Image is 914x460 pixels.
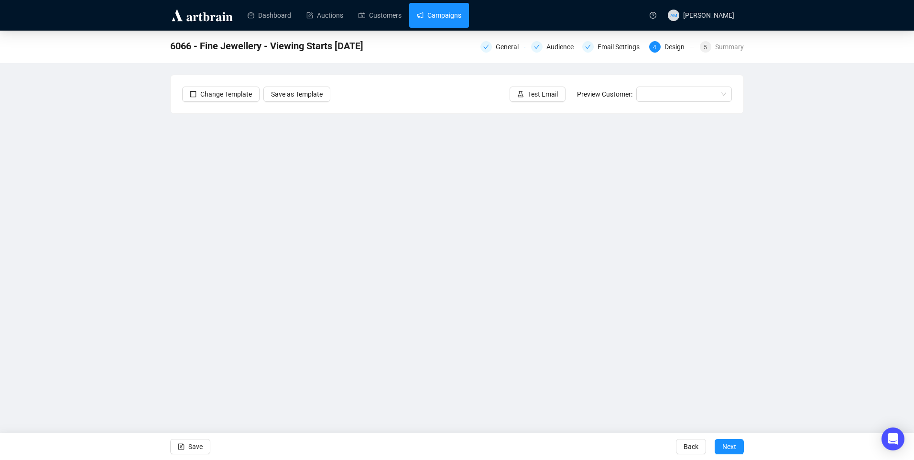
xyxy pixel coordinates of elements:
[546,41,579,53] div: Audience
[248,3,291,28] a: Dashboard
[417,3,461,28] a: Campaigns
[190,91,196,98] span: layout
[528,89,558,99] span: Test Email
[715,439,744,454] button: Next
[182,87,260,102] button: Change Template
[585,44,591,50] span: check
[517,91,524,98] span: experiment
[170,439,210,454] button: Save
[715,41,744,53] div: Summary
[531,41,576,53] div: Audience
[664,41,690,53] div: Design
[306,3,343,28] a: Auctions
[704,44,707,51] span: 5
[496,41,524,53] div: General
[483,44,489,50] span: check
[510,87,566,102] button: Test Email
[653,44,656,51] span: 4
[480,41,525,53] div: General
[683,11,734,19] span: [PERSON_NAME]
[684,433,698,460] span: Back
[676,439,706,454] button: Back
[170,38,363,54] span: 6066 - Fine Jewellery - Viewing Starts Tomorrow
[577,90,632,98] span: Preview Customer:
[582,41,643,53] div: Email Settings
[170,8,234,23] img: logo
[650,12,656,19] span: question-circle
[700,41,744,53] div: 5Summary
[263,87,330,102] button: Save as Template
[881,427,904,450] div: Open Intercom Messenger
[271,89,323,99] span: Save as Template
[598,41,645,53] div: Email Settings
[188,433,203,460] span: Save
[359,3,402,28] a: Customers
[534,44,540,50] span: check
[722,433,736,460] span: Next
[200,89,252,99] span: Change Template
[670,11,677,19] span: AM
[178,443,185,450] span: save
[649,41,694,53] div: 4Design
